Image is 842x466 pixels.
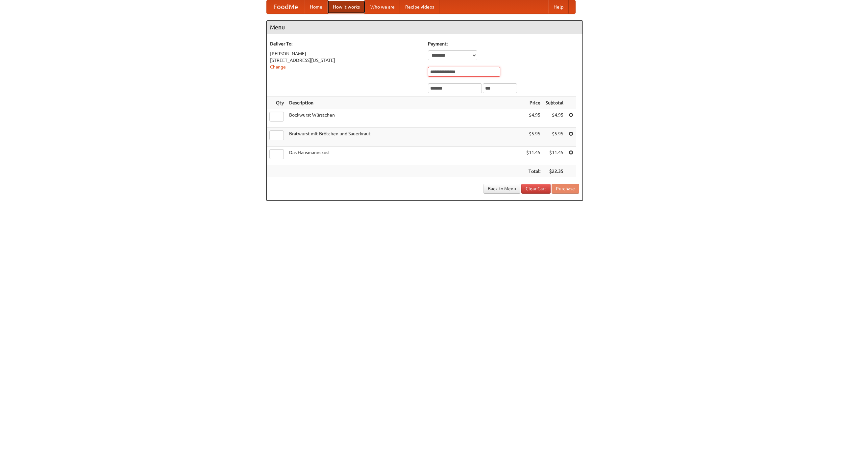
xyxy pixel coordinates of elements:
[270,41,421,47] h5: Deliver To:
[524,128,543,147] td: $5.95
[524,97,543,109] th: Price
[524,109,543,128] td: $4.95
[286,109,524,128] td: Bockwurst Würstchen
[552,184,579,194] button: Purchase
[543,165,566,178] th: $22.35
[270,50,421,57] div: [PERSON_NAME]
[286,97,524,109] th: Description
[524,147,543,165] td: $11.45
[267,97,286,109] th: Qty
[543,128,566,147] td: $5.95
[521,184,551,194] a: Clear Cart
[267,21,582,34] h4: Menu
[286,128,524,147] td: Bratwurst mit Brötchen und Sauerkraut
[483,184,520,194] a: Back to Menu
[270,64,286,69] a: Change
[400,0,439,14] a: Recipe videos
[548,0,569,14] a: Help
[543,147,566,165] td: $11.45
[305,0,328,14] a: Home
[524,165,543,178] th: Total:
[543,97,566,109] th: Subtotal
[428,41,579,47] h5: Payment:
[270,57,421,64] div: [STREET_ADDRESS][US_STATE]
[267,0,305,14] a: FoodMe
[328,0,365,14] a: How it works
[543,109,566,128] td: $4.95
[286,147,524,165] td: Das Hausmannskost
[365,0,400,14] a: Who we are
